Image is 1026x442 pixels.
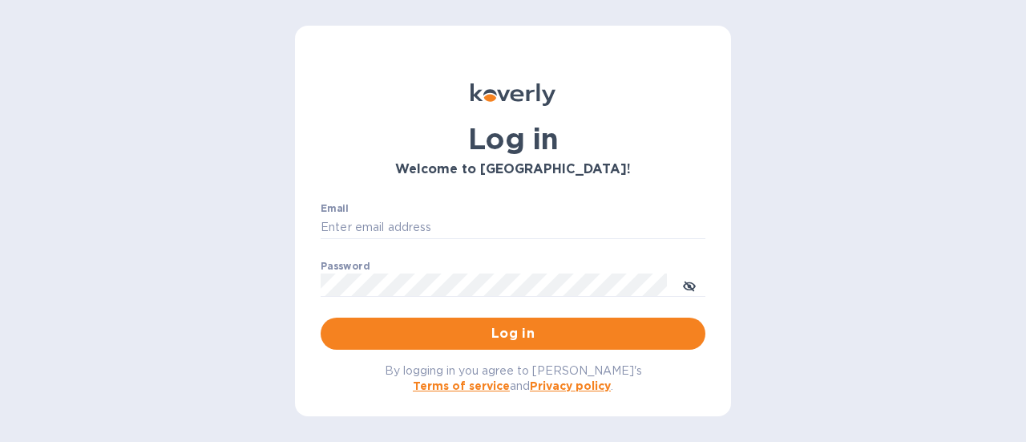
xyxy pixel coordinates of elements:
input: Enter email address [321,216,705,240]
label: Password [321,262,370,271]
label: Email [321,204,349,213]
a: Terms of service [413,379,510,392]
span: By logging in you agree to [PERSON_NAME]'s and . [385,364,642,392]
h1: Log in [321,122,705,156]
a: Privacy policy [530,379,611,392]
button: toggle password visibility [673,269,705,301]
button: Log in [321,318,705,350]
h3: Welcome to [GEOGRAPHIC_DATA]! [321,162,705,177]
span: Log in [333,324,693,343]
img: Koverly [471,83,555,106]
